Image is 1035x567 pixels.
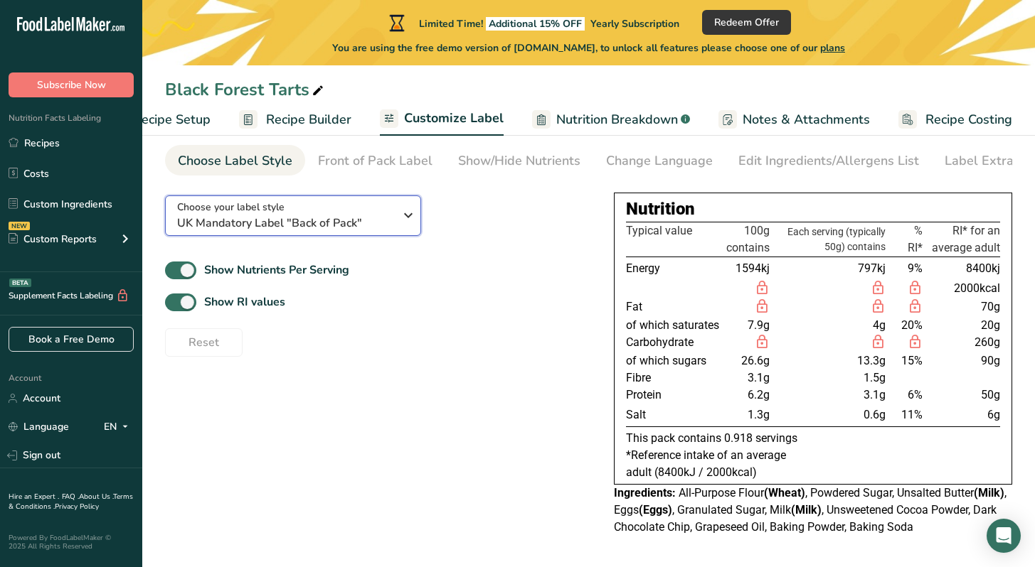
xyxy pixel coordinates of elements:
span: Nutrition Breakdown [556,110,678,129]
span: Subscribe Now [37,77,106,92]
button: Choose your label style UK Mandatory Label "Back of Pack" [165,195,421,236]
p: This pack contains 0.918 servings [626,430,1000,447]
a: Nutrition Breakdown [532,104,690,136]
span: UK Mandatory Label "Back of Pack" [177,215,394,232]
span: All-Purpose Flour , Powdered Sugar, Unsalted Butter , Eggs , Granulated Sugar, Milk , Unsweetened... [614,486,1007,534]
span: 11% [901,408,923,421]
span: *Reference intake of an average adult (8400kJ / 2000kcal) [626,448,786,479]
span: 0.6g [864,408,886,421]
div: Powered By FoodLabelMaker © 2025 All Rights Reserved [9,534,134,551]
a: Terms & Conditions . [9,492,133,512]
span: 3.1g [864,388,886,401]
td: Salt [626,404,723,427]
span: 13.3g [857,354,886,367]
a: FAQ . [62,492,79,502]
a: Recipe Costing [898,104,1012,136]
a: Language [9,414,69,439]
td: Carbohydrate [626,334,723,352]
th: Typical value [626,222,723,257]
span: 4g [873,318,886,332]
div: Limited Time! [386,14,679,31]
span: 3.1g [748,371,770,384]
span: 6.2g [748,388,770,401]
a: Customize Label [380,102,504,136]
div: Black Forest Tarts [165,77,327,102]
td: 20g [925,317,1000,334]
span: 15% [901,354,923,367]
div: NEW [9,222,30,230]
span: Recipe Builder [266,110,351,129]
td: 6g [925,404,1000,427]
div: Open Intercom Messenger [987,519,1021,553]
th: Each serving (typically 50g) contains [773,222,888,257]
span: Customize Label [404,109,504,128]
div: Edit Ingredients/Allergens List [738,151,919,171]
td: 8400kj [925,257,1000,281]
b: (Milk) [791,503,822,517]
a: Recipe Setup [106,104,211,136]
b: (Milk) [974,486,1004,499]
div: Show/Hide Nutrients [458,151,580,171]
span: 1594kj [736,261,770,275]
b: (Wheat) [764,486,805,499]
span: Choose your label style [177,200,285,215]
button: Reset [165,328,243,357]
span: 1.5g [864,371,886,384]
span: Additional 15% OFF [486,17,585,31]
td: 70g [925,298,1000,317]
a: Notes & Attachments [718,104,870,136]
td: of which sugars [626,352,723,369]
a: Privacy Policy [55,502,99,512]
span: 9% [908,261,923,275]
span: Recipe Setup [133,110,211,129]
span: Notes & Attachments [743,110,870,129]
div: Nutrition [626,196,1000,222]
a: Recipe Builder [239,104,351,136]
span: RI* for an average adult [932,224,1000,254]
span: plans [820,41,845,55]
b: (Eggs) [639,503,672,517]
a: Hire an Expert . [9,492,59,502]
div: Custom Reports [9,232,97,247]
div: EN [104,418,134,436]
span: Ingredients: [614,486,676,499]
button: Subscribe Now [9,72,134,97]
span: Reset [189,334,219,351]
span: % RI* [908,224,923,254]
span: You are using the free demo version of [DOMAIN_NAME], to unlock all features please choose one of... [332,40,845,55]
span: Yearly Subscription [590,17,679,31]
a: About Us . [79,492,113,502]
span: 20% [901,318,923,332]
button: Redeem Offer [702,10,791,35]
td: 2000kcal [925,280,1000,298]
td: Protein [626,387,723,404]
td: Fat [626,298,723,317]
span: 1.3g [748,408,770,421]
td: Fibre [626,369,723,387]
td: 50g [925,387,1000,404]
span: 26.6g [741,354,770,367]
td: 90g [925,352,1000,369]
td: 260g [925,334,1000,352]
div: Choose Label Style [178,151,292,171]
span: 6% [908,388,923,401]
a: Book a Free Demo [9,327,134,352]
th: 100g contains [723,222,773,257]
td: Energy [626,257,723,281]
b: Show Nutrients Per Serving [204,262,349,278]
span: Recipe Costing [925,110,1012,129]
div: Change Language [606,151,713,171]
b: Show RI values [204,294,285,310]
span: Redeem Offer [714,15,779,30]
div: Front of Pack Label [318,151,432,171]
span: 797kj [858,261,886,275]
td: of which saturates [626,317,723,334]
div: BETA [9,279,31,287]
span: 7.9g [748,318,770,332]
